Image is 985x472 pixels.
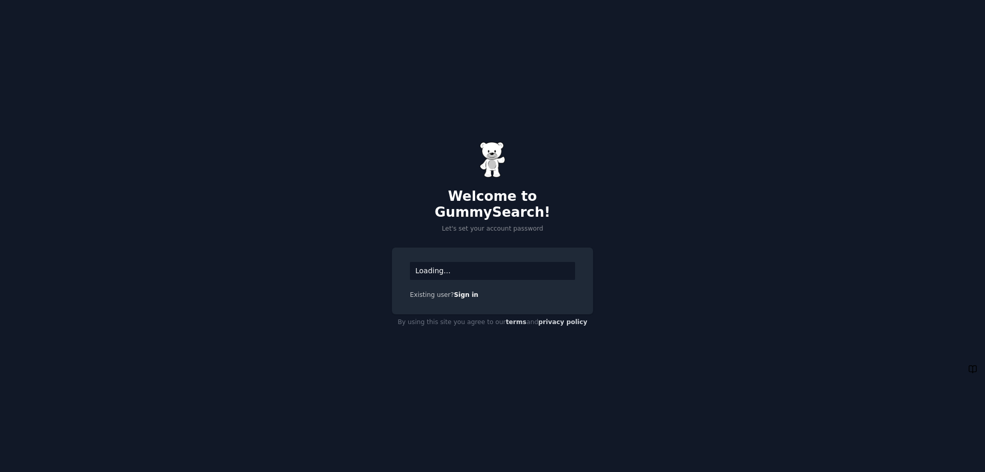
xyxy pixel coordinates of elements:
[410,291,454,298] span: Existing user?
[410,262,575,280] div: Loading...
[392,314,593,331] div: By using this site you agree to our and
[506,318,526,326] a: terms
[454,291,479,298] a: Sign in
[392,188,593,221] h2: Welcome to GummySearch!
[538,318,587,326] a: privacy policy
[392,224,593,234] p: Let's set your account password
[480,142,505,178] img: Gummy Bear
